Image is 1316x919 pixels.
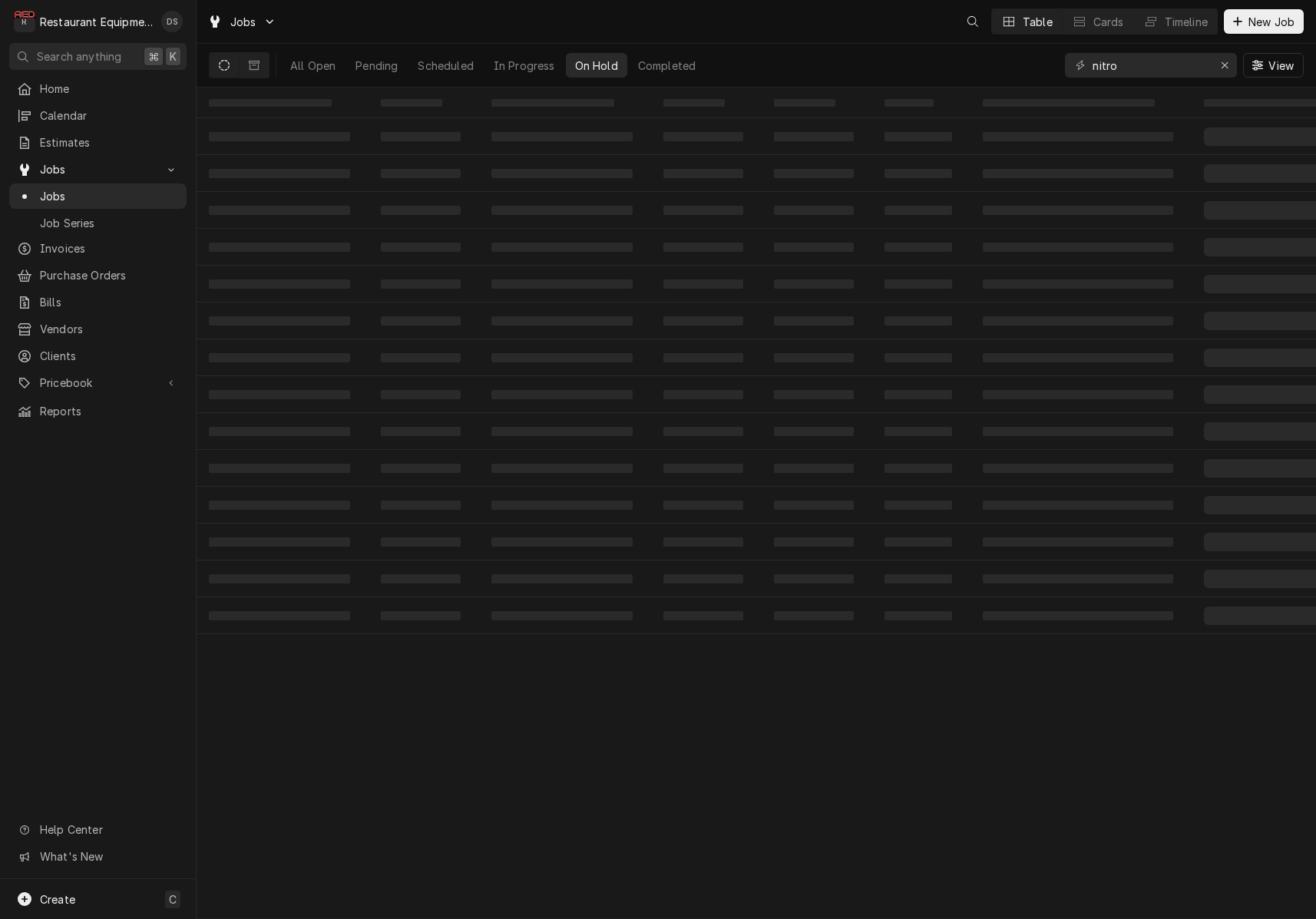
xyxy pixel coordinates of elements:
span: Jobs [40,161,156,177]
span: ‌ [774,316,854,326]
span: ‌ [983,537,1173,547]
div: R [14,11,35,32]
span: ‌ [983,464,1173,473]
span: ‌ [983,611,1173,620]
span: Jobs [40,188,179,204]
span: ‌ [983,132,1173,141]
span: ‌ [209,132,350,141]
span: ‌ [884,537,952,547]
span: ‌ [663,243,743,252]
span: ‌ [884,427,952,436]
span: ‌ [491,427,633,436]
span: ‌ [663,427,743,436]
span: ‌ [209,501,350,510]
span: ‌ [774,132,854,141]
span: ‌ [663,206,743,215]
span: Purchase Orders [40,267,179,283]
span: Jobs [230,14,256,30]
span: Search anything [37,48,121,64]
span: Job Series [40,215,179,231]
a: Clients [9,343,187,369]
a: Invoices [9,236,187,261]
span: ‌ [209,99,332,107]
span: ‌ [774,99,835,107]
span: K [170,48,177,64]
span: ‌ [884,501,952,510]
span: Home [40,81,179,97]
span: ‌ [884,243,952,252]
span: ‌ [983,316,1173,326]
span: ‌ [983,99,1155,107]
div: All Open [290,58,336,74]
div: Table [1023,14,1053,30]
span: ‌ [491,132,633,141]
span: ‌ [381,169,461,178]
span: ‌ [381,574,461,583]
span: ‌ [663,132,743,141]
span: ‌ [381,316,461,326]
span: ‌ [381,537,461,547]
span: ‌ [983,501,1173,510]
span: ‌ [774,537,854,547]
div: DS [161,11,183,32]
span: ‌ [209,316,350,326]
span: ‌ [491,243,633,252]
span: View [1265,58,1297,74]
span: ‌ [884,390,952,399]
a: Calendar [9,103,187,128]
span: Reports [40,403,179,419]
span: ‌ [884,99,934,107]
span: ‌ [209,390,350,399]
span: ‌ [774,390,854,399]
span: ‌ [884,353,952,362]
span: ‌ [209,611,350,620]
span: ‌ [983,169,1173,178]
span: ‌ [663,99,725,107]
span: ‌ [663,464,743,473]
span: ‌ [884,611,952,620]
span: ‌ [663,353,743,362]
button: View [1243,53,1304,78]
a: Go to What's New [9,844,187,869]
span: ‌ [884,574,952,583]
a: Jobs [9,183,187,209]
div: Restaurant Equipment Diagnostics's Avatar [14,11,35,32]
a: Home [9,76,187,101]
span: ‌ [209,206,350,215]
span: Bills [40,294,179,310]
a: Job Series [9,210,187,236]
span: What's New [40,848,177,864]
span: ‌ [663,169,743,178]
a: Purchase Orders [9,263,187,288]
span: ‌ [381,390,461,399]
span: ‌ [209,279,350,289]
span: ‌ [884,169,952,178]
span: ‌ [983,243,1173,252]
span: ‌ [381,464,461,473]
span: ‌ [381,501,461,510]
div: On Hold [575,58,618,74]
span: ‌ [983,390,1173,399]
span: ‌ [774,464,854,473]
div: Pending [355,58,398,74]
span: ‌ [663,390,743,399]
span: ‌ [209,574,350,583]
span: ‌ [774,243,854,252]
span: ‌ [663,279,743,289]
span: ‌ [774,279,854,289]
a: Go to Jobs [9,157,187,182]
span: ‌ [491,99,614,107]
span: Pricebook [40,375,156,391]
span: ‌ [209,353,350,362]
span: ‌ [774,574,854,583]
span: ‌ [491,169,633,178]
span: ‌ [663,537,743,547]
span: ‌ [381,206,461,215]
span: ‌ [663,501,743,510]
a: Go to Jobs [201,9,283,35]
span: ‌ [381,132,461,141]
div: Completed [638,58,696,74]
span: ‌ [774,353,854,362]
a: Vendors [9,316,187,342]
div: Cards [1093,14,1124,30]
